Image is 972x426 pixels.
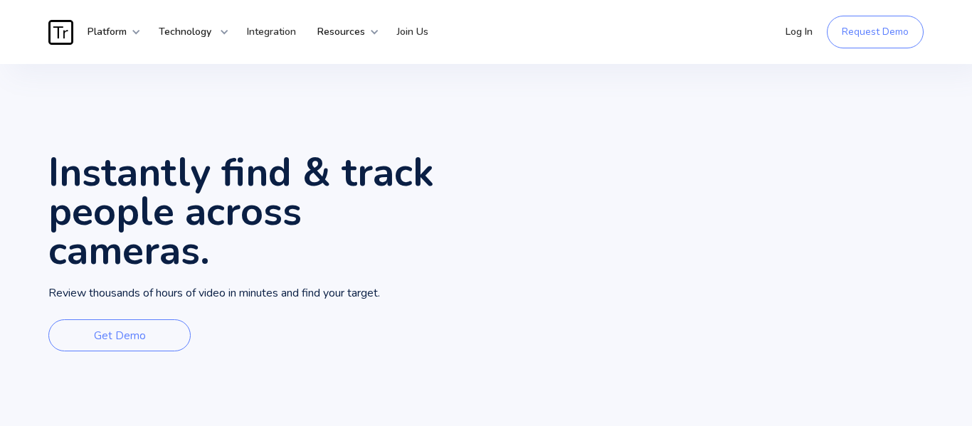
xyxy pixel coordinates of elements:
strong: Resources [317,25,365,38]
a: Request Demo [827,16,924,48]
p: Review thousands of hours of video in minutes and find your target. [48,284,380,302]
a: Join Us [386,11,439,53]
strong: Instantly find & track people across cameras. [48,146,434,277]
a: Log In [775,11,823,53]
a: Integration [236,11,307,53]
img: Traces Logo [48,20,73,45]
strong: Platform [88,25,127,38]
strong: Technology [159,25,211,38]
a: Get Demo [48,319,191,351]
